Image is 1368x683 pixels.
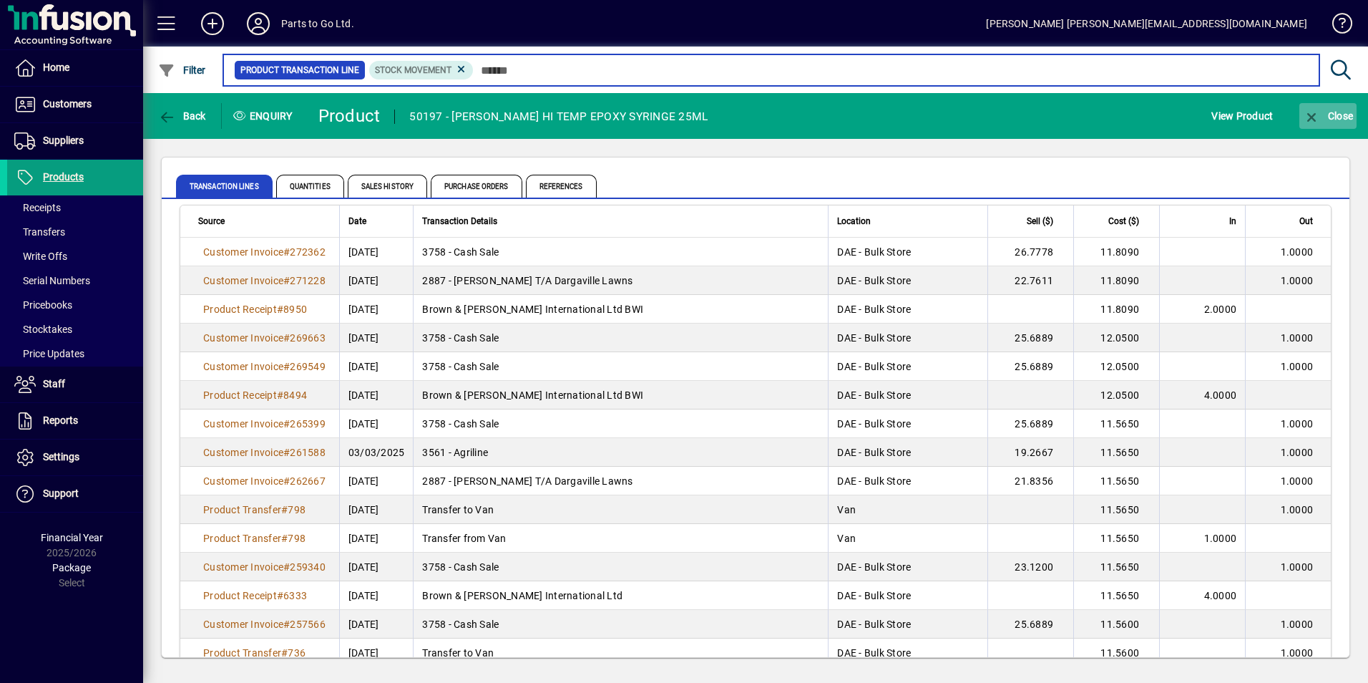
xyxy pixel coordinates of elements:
td: [DATE] [339,295,414,324]
td: [DATE] [339,467,414,495]
td: 25.6889 [987,410,1073,438]
span: Purchase Orders [431,175,522,198]
span: Customer Invoice [203,619,283,630]
button: Back [155,103,210,129]
a: Customer Invoice#271228 [198,273,331,289]
span: # [283,332,290,344]
span: DAE - Bulk Store [837,361,911,372]
span: Van [837,504,856,515]
span: 1.0000 [1281,332,1314,344]
td: 19.2667 [987,438,1073,467]
span: # [277,590,283,601]
span: DAE - Bulk Store [837,418,911,430]
span: DAE - Bulk Store [837,619,911,630]
span: 1.0000 [1281,361,1314,372]
span: 8494 [283,389,307,401]
span: Van [837,533,856,544]
a: Home [7,50,143,86]
button: View Product [1208,103,1276,129]
td: 11.5650 [1073,410,1159,438]
span: Transaction Details [422,213,497,229]
span: Write Offs [14,251,67,262]
td: Brown & [PERSON_NAME] International Ltd [413,581,828,610]
span: Settings [43,451,79,462]
a: Stocktakes [7,317,143,341]
span: Products [43,171,84,183]
td: 11.5600 [1073,610,1159,639]
span: In [1229,213,1236,229]
span: 1.0000 [1281,275,1314,286]
span: # [277,389,283,401]
a: Reports [7,403,143,439]
span: Quantities [276,175,344,198]
td: 25.6889 [987,610,1073,639]
span: Sales History [348,175,427,198]
td: [DATE] [339,639,414,667]
a: Receipts [7,195,143,220]
a: Write Offs [7,244,143,268]
span: References [526,175,597,198]
span: Date [348,213,366,229]
button: Close [1299,103,1357,129]
div: Sell ($) [997,213,1066,229]
span: Product Transfer [203,647,281,659]
span: DAE - Bulk Store [837,475,911,487]
span: Location [837,213,871,229]
span: Package [52,562,91,573]
td: 2887 - [PERSON_NAME] T/A Dargaville Lawns [413,266,828,295]
span: Transaction Lines [176,175,273,198]
a: Product Transfer#736 [198,645,311,661]
span: # [283,561,290,573]
button: Add [190,11,235,37]
span: 1.0000 [1281,619,1314,630]
td: 11.5650 [1073,438,1159,467]
span: # [283,418,290,430]
a: Customer Invoice#259340 [198,559,331,575]
td: [DATE] [339,266,414,295]
a: Settings [7,440,143,475]
td: 11.5600 [1073,639,1159,667]
div: Date [348,213,405,229]
td: 12.0500 [1073,352,1159,381]
span: 269663 [290,332,326,344]
button: Filter [155,57,210,83]
app-page-header-button: Close enquiry [1288,103,1368,129]
span: 798 [288,504,306,515]
span: Customer Invoice [203,418,283,430]
span: Filter [158,64,206,76]
a: Transfers [7,220,143,244]
td: 11.5650 [1073,553,1159,581]
td: Transfer from Van [413,524,828,553]
a: Customer Invoice#272362 [198,244,331,260]
app-page-header-button: Back [143,103,222,129]
td: 3758 - Cash Sale [413,410,828,438]
span: Financial Year [41,532,103,543]
div: Cost ($) [1083,213,1152,229]
a: Product Receipt#8494 [198,387,312,403]
span: Reports [43,415,78,426]
span: 1.0000 [1281,246,1314,258]
td: 25.6889 [987,352,1073,381]
div: [PERSON_NAME] [PERSON_NAME][EMAIL_ADDRESS][DOMAIN_NAME] [986,12,1307,35]
span: DAE - Bulk Store [837,647,911,659]
span: 1.0000 [1204,533,1237,544]
td: 2887 - [PERSON_NAME] T/A Dargaville Lawns [413,467,828,495]
span: Pricebooks [14,299,72,311]
span: # [283,447,290,458]
a: Customer Invoice#269663 [198,330,331,346]
span: # [281,647,288,659]
td: 11.8090 [1073,266,1159,295]
span: Product Receipt [203,304,277,315]
span: DAE - Bulk Store [837,389,911,401]
span: 798 [288,533,306,544]
span: Home [43,62,69,73]
span: 4.0000 [1204,389,1237,401]
span: Transfers [14,226,65,238]
td: 11.5650 [1073,467,1159,495]
a: Customer Invoice#269549 [198,359,331,374]
span: 259340 [290,561,326,573]
td: 11.5650 [1073,524,1159,553]
a: Customer Invoice#265399 [198,416,331,432]
a: Serial Numbers [7,268,143,293]
span: Product Receipt [203,590,277,601]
